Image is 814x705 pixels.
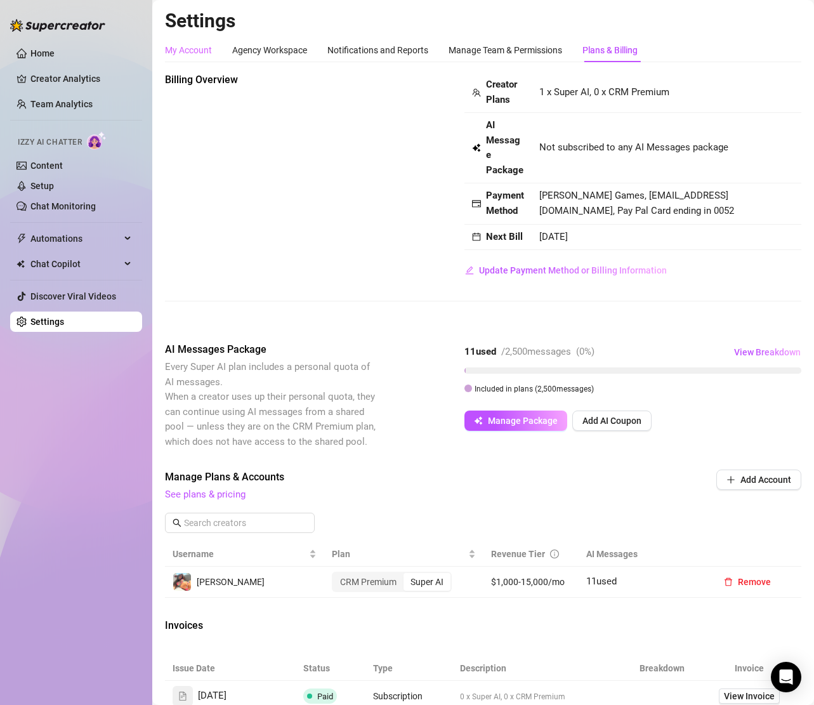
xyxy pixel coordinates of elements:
[740,475,791,485] span: Add Account
[733,342,801,362] button: View Breakdown
[460,692,565,701] span: 0 x Super AI, 0 x CRM Premium
[173,518,181,527] span: search
[10,19,105,32] img: logo-BBDzfeDw.svg
[30,291,116,301] a: Discover Viral Videos
[173,573,191,591] img: Lillie
[465,266,474,275] span: edit
[714,572,781,592] button: Remove
[771,662,801,692] div: Open Intercom Messenger
[165,361,376,447] span: Every Super AI plan includes a personal quota of AI messages. When a creator uses up their person...
[87,131,107,150] img: AI Chatter
[30,228,121,249] span: Automations
[486,79,517,105] strong: Creator Plans
[726,475,735,484] span: plus
[184,516,297,530] input: Search creators
[479,265,667,275] span: Update Payment Method or Billing Information
[539,140,728,155] span: Not subscribed to any AI Messages package
[16,260,25,268] img: Chat Copilot
[332,572,452,592] div: segmented control
[724,689,775,703] span: View Invoice
[719,689,780,704] a: View Invoice
[30,181,54,191] a: Setup
[332,547,466,561] span: Plan
[165,9,801,33] h2: Settings
[296,656,365,681] th: Status
[165,618,378,633] span: Invoices
[627,656,697,681] th: Breakdown
[198,689,226,704] span: [DATE]
[491,549,545,559] span: Revenue Tier
[373,691,423,701] span: Subscription
[582,416,641,426] span: Add AI Coupon
[539,86,669,98] span: 1 x Super AI, 0 x CRM Premium
[452,656,627,681] th: Description
[550,550,559,558] span: info-circle
[365,656,452,681] th: Type
[501,346,571,357] span: / 2,500 messages
[165,656,296,681] th: Issue Date
[165,470,630,485] span: Manage Plans & Accounts
[572,411,652,431] button: Add AI Coupon
[486,119,523,176] strong: AI Message Package
[30,99,93,109] a: Team Analytics
[464,260,667,280] button: Update Payment Method or Billing Information
[582,43,638,57] div: Plans & Billing
[327,43,428,57] div: Notifications and Reports
[30,317,64,327] a: Settings
[738,577,771,587] span: Remove
[324,542,483,567] th: Plan
[724,577,733,586] span: delete
[483,567,579,598] td: $1,000-15,000/mo
[486,190,524,216] strong: Payment Method
[475,385,594,393] span: Included in plans ( 2,500 messages)
[576,346,594,357] span: ( 0 %)
[486,231,523,242] strong: Next Bill
[178,692,187,701] span: file-text
[464,346,496,357] strong: 11 used
[716,470,801,490] button: Add Account
[165,72,378,88] span: Billing Overview
[472,88,481,97] span: team
[317,692,333,701] span: Paid
[232,43,307,57] div: Agency Workspace
[30,69,132,89] a: Creator Analytics
[30,201,96,211] a: Chat Monitoring
[464,411,567,431] button: Manage Package
[30,254,121,274] span: Chat Copilot
[165,489,246,500] a: See plans & pricing
[165,43,212,57] div: My Account
[697,656,801,681] th: Invoice
[404,573,450,591] div: Super AI
[472,232,481,241] span: calendar
[30,48,55,58] a: Home
[173,547,306,561] span: Username
[539,190,734,216] span: [PERSON_NAME] Games, [EMAIL_ADDRESS][DOMAIN_NAME], Pay Pal Card ending in 0052
[333,573,404,591] div: CRM Premium
[734,347,801,357] span: View Breakdown
[165,342,378,357] span: AI Messages Package
[449,43,562,57] div: Manage Team & Permissions
[539,231,568,242] span: [DATE]
[16,234,27,244] span: thunderbolt
[488,416,558,426] span: Manage Package
[579,542,706,567] th: AI Messages
[18,136,82,148] span: Izzy AI Chatter
[30,161,63,171] a: Content
[165,542,324,567] th: Username
[472,199,481,208] span: credit-card
[586,576,617,587] span: 11 used
[197,577,265,587] span: [PERSON_NAME]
